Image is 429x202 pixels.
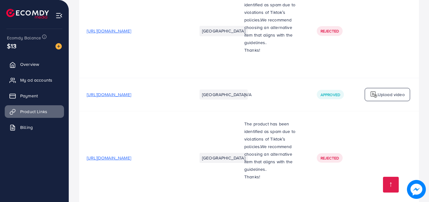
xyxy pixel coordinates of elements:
span: Ecomdy Balance [7,35,41,41]
img: image [407,180,426,199]
img: logo [6,9,49,19]
span: Rejected [321,155,339,161]
li: [GEOGRAPHIC_DATA] [200,89,248,100]
span: Approved [321,92,340,97]
span: [URL][DOMAIN_NAME] [87,155,131,161]
p: Upload video [378,91,405,98]
a: Billing [5,121,64,134]
img: menu [55,12,63,19]
span: Product Links [20,108,47,115]
span: [URL][DOMAIN_NAME] [87,91,131,98]
span: Billing [20,124,33,130]
li: [GEOGRAPHIC_DATA] [200,26,248,36]
a: Product Links [5,105,64,118]
a: My ad accounts [5,74,64,86]
li: [GEOGRAPHIC_DATA] [200,153,248,163]
span: My ad accounts [20,77,52,83]
span: $13 [5,40,18,53]
a: Payment [5,89,64,102]
span: [URL][DOMAIN_NAME] [87,28,131,34]
span: Rejected [321,28,339,34]
span: Thanks! [244,174,260,180]
span: The product has been identified as spam due to violations of Tiktok’s policies.We recommend choos... [244,121,295,172]
img: image [55,43,62,49]
img: logo [370,91,378,98]
span: Thanks! [244,47,260,53]
span: Payment [20,93,38,99]
span: Overview [20,61,39,67]
a: Overview [5,58,64,71]
span: N/A [244,91,252,98]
